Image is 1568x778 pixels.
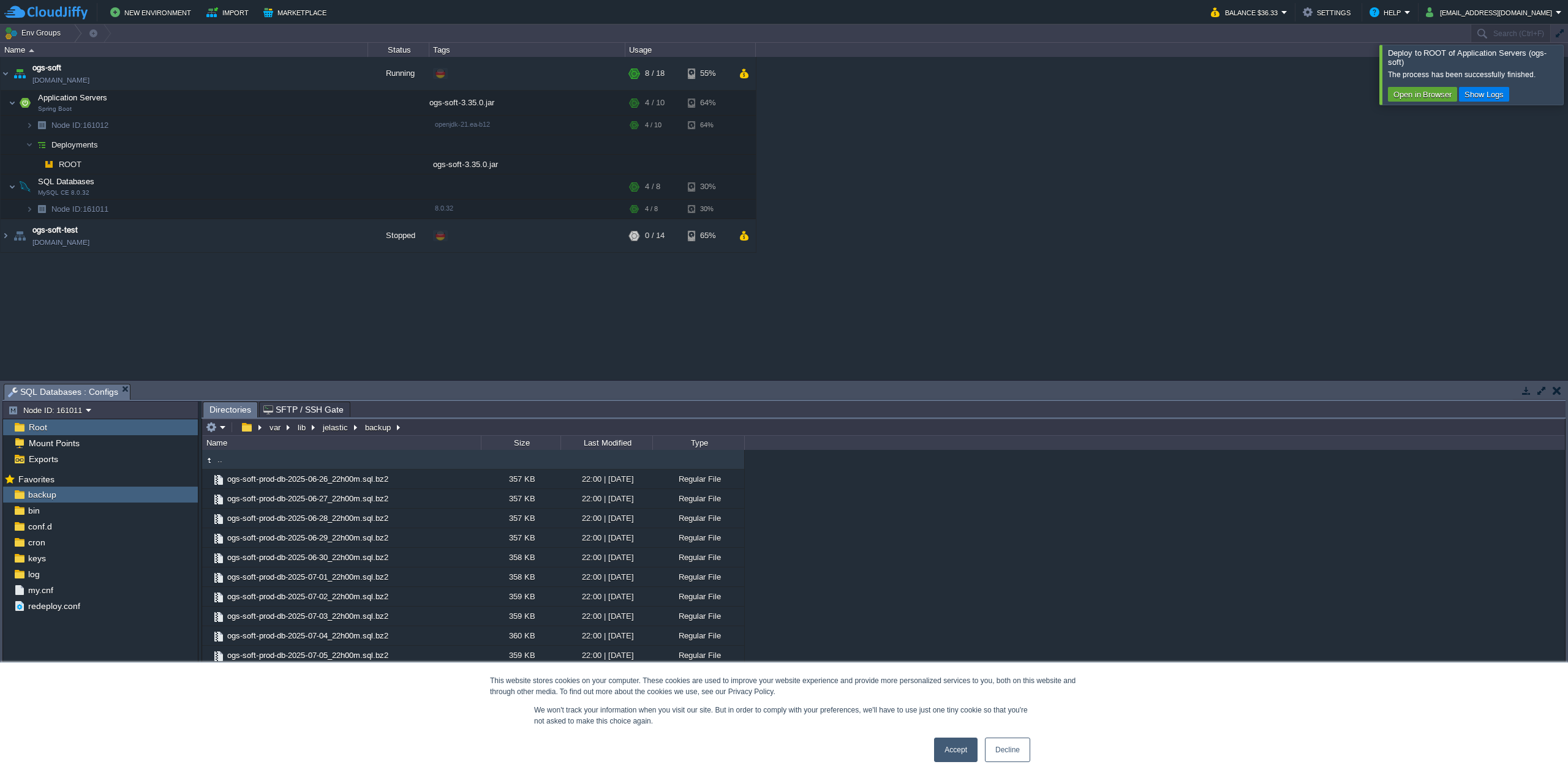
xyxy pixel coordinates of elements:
span: Favorites [16,474,56,485]
a: conf.d [26,521,54,532]
input: Click to enter the path [202,419,1565,436]
div: This website stores cookies on your computer. These cookies are used to improve your website expe... [490,675,1078,697]
div: 0 / 14 [645,219,665,252]
div: 30% [688,200,728,219]
img: AMDAwAAAACH5BAEAAAAALAAAAAABAAEAAAICRAEAOw== [17,174,34,199]
div: ogs-soft-3.35.0.jar [429,155,625,174]
a: SQL DatabasesMySQL CE 8.0.32 [37,177,96,186]
img: AMDAwAAAACH5BAEAAAAALAAAAAABAAEAAAICRAEAOw== [212,512,225,526]
button: Import [206,5,252,20]
a: Accept [934,738,978,762]
div: 22:00 | [DATE] [560,528,652,547]
div: 359 KB [481,587,560,606]
button: jelastic [321,422,351,433]
img: AMDAwAAAACH5BAEAAAAALAAAAAABAAEAAAICRAEAOw== [212,610,225,624]
div: Size [482,436,560,450]
span: ogs-soft-prod-db-2025-07-04_22h00m.sql.bz2 [225,630,390,641]
span: ogs-soft-prod-db-2025-07-01_22h00m.sql.bz2 [225,572,390,582]
div: Regular File [652,469,744,488]
img: CloudJiffy [4,5,88,20]
span: Spring Boot [38,105,72,113]
img: AMDAwAAAACH5BAEAAAAALAAAAAABAAEAAAICRAEAOw== [1,57,10,90]
div: 22:00 | [DATE] [560,548,652,567]
button: lib [296,422,309,433]
button: Env Groups [4,24,65,42]
div: Usage [626,43,755,57]
a: ogs-soft-prod-db-2025-06-28_22h00m.sql.bz2 [225,513,390,523]
div: 359 KB [481,607,560,626]
div: 64% [688,91,728,115]
button: var [268,422,284,433]
div: 4 / 8 [645,174,660,199]
div: 359 KB [481,646,560,665]
img: AMDAwAAAACH5BAEAAAAALAAAAAABAAEAAAICRAEAOw== [202,469,212,488]
img: AMDAwAAAACH5BAEAAAAALAAAAAABAAEAAAICRAEAOw== [202,548,212,567]
div: 22:00 | [DATE] [560,567,652,586]
img: AMDAwAAAACH5BAEAAAAALAAAAAABAAEAAAICRAEAOw== [11,57,28,90]
div: 357 KB [481,509,560,528]
div: Regular File [652,607,744,626]
div: 22:00 | [DATE] [560,626,652,645]
span: ogs-soft-prod-db-2025-07-03_22h00m.sql.bz2 [225,611,390,621]
span: Node ID: [51,204,83,214]
div: 8 / 18 [645,57,665,90]
span: ogs-soft-prod-db-2025-07-05_22h00m.sql.bz2 [225,650,390,660]
span: SQL Databases : Configs [8,384,118,400]
img: AMDAwAAAACH5BAEAAAAALAAAAAABAAEAAAICRAEAOw== [40,155,58,174]
a: backup [26,489,58,500]
span: ogs-soft-prod-db-2025-06-26_22h00m.sql.bz2 [225,474,390,484]
div: Regular File [652,509,744,528]
img: AMDAwAAAACH5BAEAAAAALAAAAAABAAEAAAICRAEAOw== [212,473,225,487]
span: ogs-soft-prod-db-2025-06-29_22h00m.sql.bz2 [225,533,390,543]
img: AMDAwAAAACH5BAEAAAAALAAAAAABAAEAAAICRAEAOw== [11,219,28,252]
a: ROOT [58,159,83,170]
img: AMDAwAAAACH5BAEAAAAALAAAAAABAAEAAAICRAEAOw== [212,493,225,506]
button: Node ID: 161011 [8,405,86,416]
p: We won't track your information when you visit our site. But in order to comply with your prefere... [534,705,1034,727]
div: Type [654,436,744,450]
span: my.cnf [26,585,55,596]
img: AMDAwAAAACH5BAEAAAAALAAAAAABAAEAAAICRAEAOw== [26,135,33,154]
button: New Environment [110,5,195,20]
img: AMDAwAAAACH5BAEAAAAALAAAAAABAAEAAAICRAEAOw== [1,219,10,252]
img: AMDAwAAAACH5BAEAAAAALAAAAAABAAEAAAICRAEAOw== [212,532,225,545]
div: Regular File [652,528,744,547]
a: cron [26,537,47,548]
div: Regular File [652,626,744,645]
div: 357 KB [481,469,560,488]
div: 64% [688,116,728,135]
a: Root [26,422,49,433]
a: Deployments [50,140,100,150]
div: Tags [430,43,625,57]
div: 358 KB [481,548,560,567]
div: Regular File [652,567,744,586]
a: [DOMAIN_NAME] [32,236,89,249]
img: AMDAwAAAACH5BAEAAAAALAAAAAABAAEAAAICRAEAOw== [202,454,216,467]
a: Exports [26,454,60,465]
span: 161012 [50,120,110,130]
a: ogs-soft-test [32,224,78,236]
a: Node ID:161011 [50,204,110,214]
a: Decline [985,738,1030,762]
div: 55% [688,57,728,90]
a: Favorites [16,474,56,484]
img: AMDAwAAAACH5BAEAAAAALAAAAAABAAEAAAICRAEAOw== [29,49,34,52]
div: 22:00 | [DATE] [560,587,652,606]
span: SFTP / SSH Gate [263,402,344,417]
span: openjdk-21.ea-b12 [435,121,490,128]
span: Deploy to ROOT of Application Servers (ogs-soft) [1388,48,1547,67]
div: 22:00 | [DATE] [560,509,652,528]
img: AMDAwAAAACH5BAEAAAAALAAAAAABAAEAAAICRAEAOw== [26,200,33,219]
div: Running [368,57,429,90]
img: AMDAwAAAACH5BAEAAAAALAAAAAABAAEAAAICRAEAOw== [202,489,212,508]
div: 357 KB [481,528,560,547]
a: .. [216,454,224,465]
div: 4 / 10 [645,91,665,115]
